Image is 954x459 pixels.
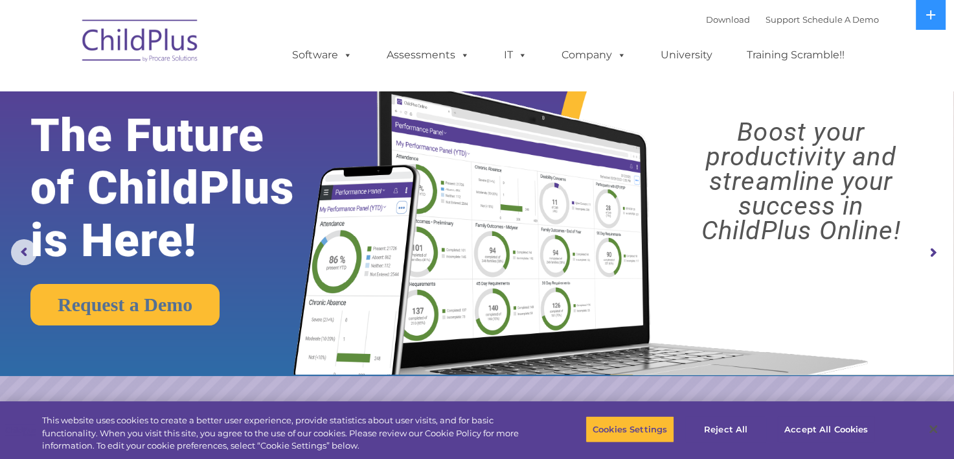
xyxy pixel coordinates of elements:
[685,416,766,443] button: Reject All
[585,416,674,443] button: Cookies Settings
[802,14,879,25] a: Schedule A Demo
[279,42,365,68] a: Software
[659,120,942,243] rs-layer: Boost your productivity and streamline your success in ChildPlus Online!
[549,42,639,68] a: Company
[374,42,483,68] a: Assessments
[777,416,875,443] button: Accept All Cookies
[766,14,800,25] a: Support
[180,139,235,148] span: Phone number
[919,415,948,443] button: Close
[734,42,857,68] a: Training Scramble!!
[706,14,879,25] font: |
[30,284,220,325] a: Request a Demo
[30,109,335,266] rs-layer: The Future of ChildPlus is Here!
[491,42,540,68] a: IT
[706,14,750,25] a: Download
[76,10,205,75] img: ChildPlus by Procare Solutions
[42,414,525,453] div: This website uses cookies to create a better user experience, provide statistics about user visit...
[648,42,725,68] a: University
[180,86,220,95] span: Last name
